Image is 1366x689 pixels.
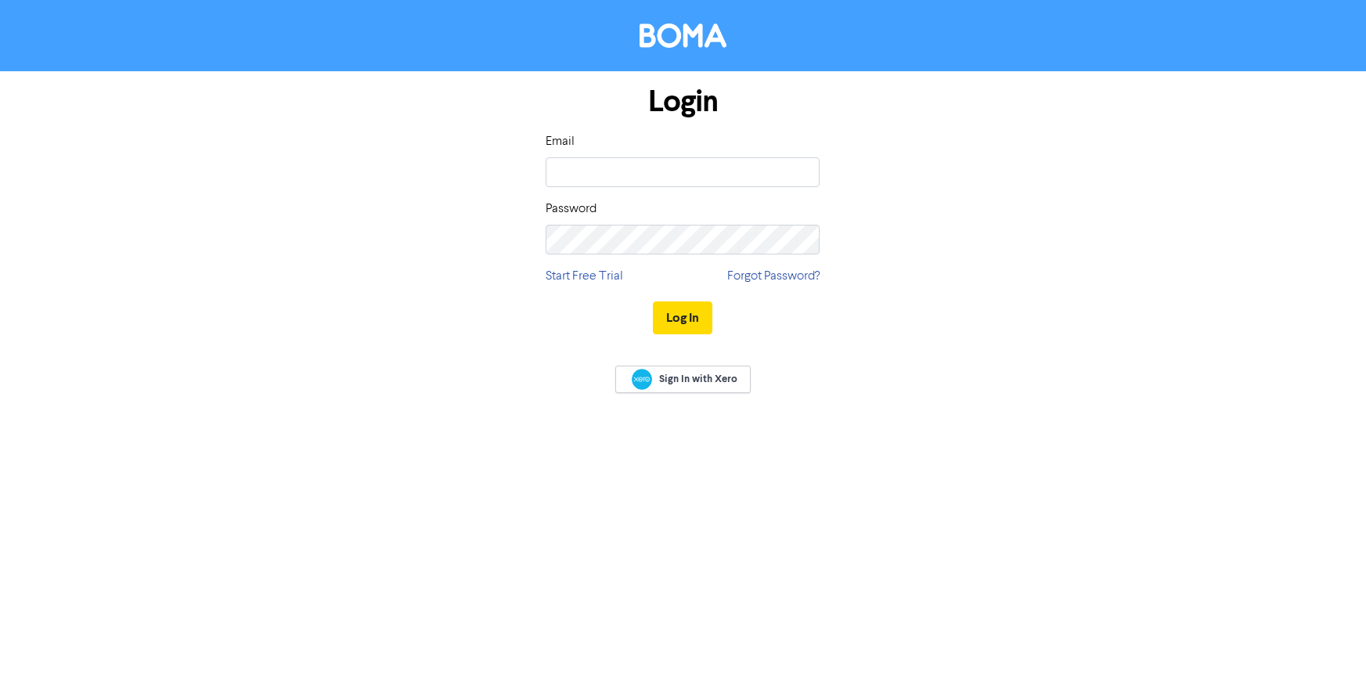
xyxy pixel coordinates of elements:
a: Sign In with Xero [615,366,750,393]
a: Forgot Password? [727,267,820,286]
img: Xero logo [632,369,652,390]
button: Log In [653,301,712,334]
label: Email [546,132,575,151]
h1: Login [546,84,820,120]
img: BOMA Logo [640,23,726,48]
label: Password [546,200,596,218]
a: Start Free Trial [546,267,623,286]
span: Sign In with Xero [659,372,737,386]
